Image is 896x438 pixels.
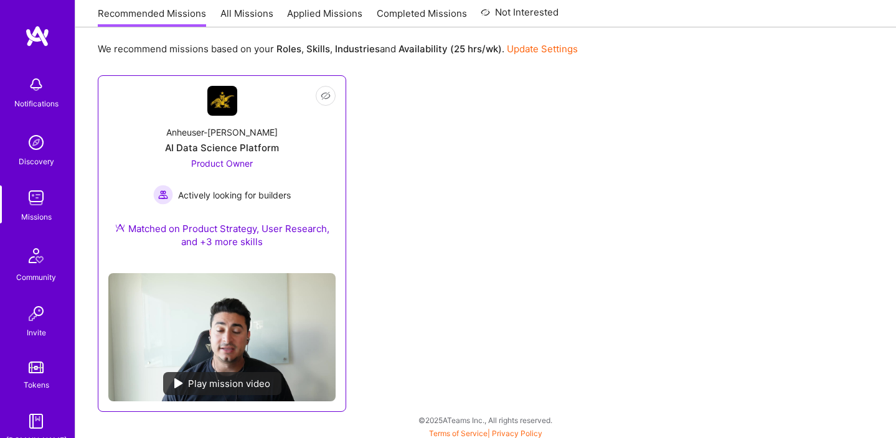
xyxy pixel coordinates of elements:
[108,273,336,401] img: No Mission
[492,429,542,438] a: Privacy Policy
[429,429,488,438] a: Terms of Service
[276,43,301,55] b: Roles
[21,210,52,223] div: Missions
[165,141,279,154] div: AI Data Science Platform
[207,86,237,116] img: Company Logo
[287,7,362,27] a: Applied Missions
[166,126,278,139] div: Anheuser-[PERSON_NAME]
[321,91,331,101] i: icon EyeClosed
[98,7,206,27] a: Recommended Missions
[24,185,49,210] img: teamwork
[153,185,173,205] img: Actively looking for builders
[19,155,54,168] div: Discovery
[21,241,51,271] img: Community
[174,378,183,388] img: play
[24,301,49,326] img: Invite
[16,271,56,284] div: Community
[75,404,896,436] div: © 2025 ATeams Inc., All rights reserved.
[29,361,44,373] img: tokens
[306,43,330,55] b: Skills
[178,189,291,202] span: Actively looking for builders
[24,130,49,155] img: discovery
[24,409,49,434] img: guide book
[398,43,502,55] b: Availability (25 hrs/wk)
[115,223,125,233] img: Ateam Purple Icon
[377,7,467,27] a: Completed Missions
[481,5,559,27] a: Not Interested
[108,222,336,248] div: Matched on Product Strategy, User Research, and +3 more skills
[108,86,336,263] a: Company LogoAnheuser-[PERSON_NAME]AI Data Science PlatformProduct Owner Actively looking for buil...
[429,429,542,438] span: |
[24,378,49,391] div: Tokens
[27,326,46,339] div: Invite
[14,97,59,110] div: Notifications
[25,25,50,47] img: logo
[98,42,578,55] p: We recommend missions based on your , , and .
[507,43,578,55] a: Update Settings
[335,43,380,55] b: Industries
[220,7,273,27] a: All Missions
[24,72,49,97] img: bell
[191,158,253,169] span: Product Owner
[163,372,281,395] div: Play mission video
